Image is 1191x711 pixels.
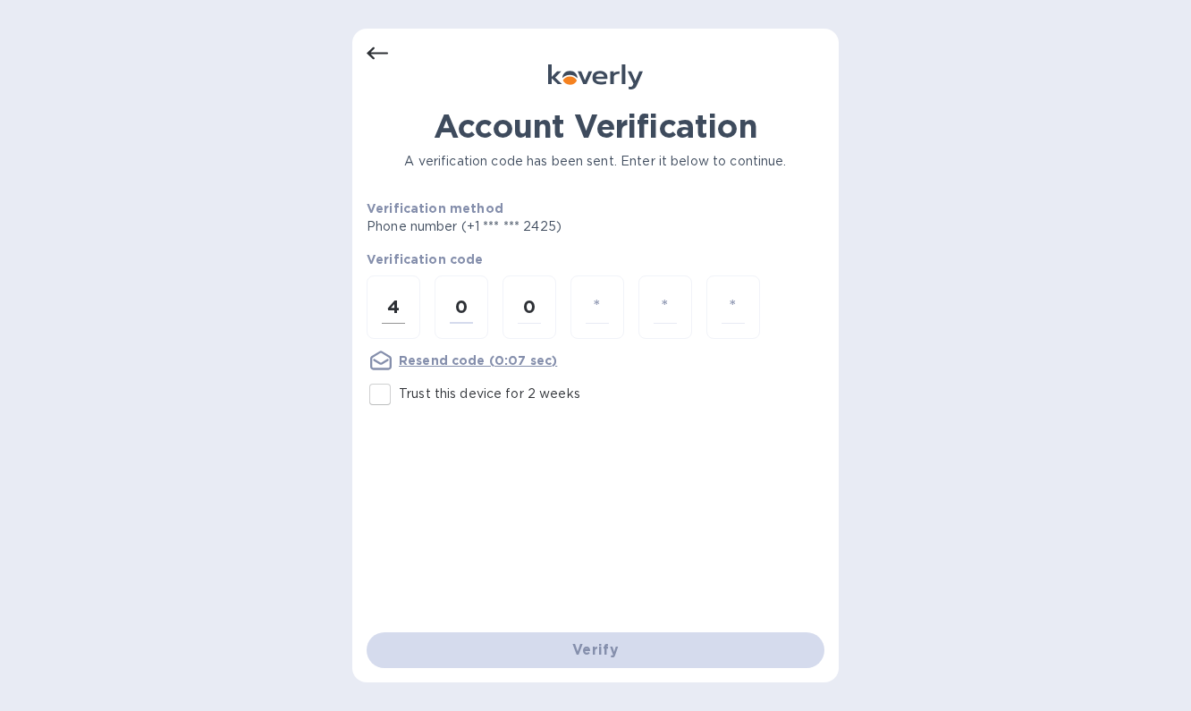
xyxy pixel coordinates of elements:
[367,201,503,216] b: Verification method
[367,152,824,171] p: A verification code has been sent. Enter it below to continue.
[367,250,824,268] p: Verification code
[399,353,557,368] u: Resend code (0:07 sec)
[399,385,580,403] p: Trust this device for 2 weeks
[367,217,698,236] p: Phone number (+1 *** *** 2425)
[367,107,824,145] h1: Account Verification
